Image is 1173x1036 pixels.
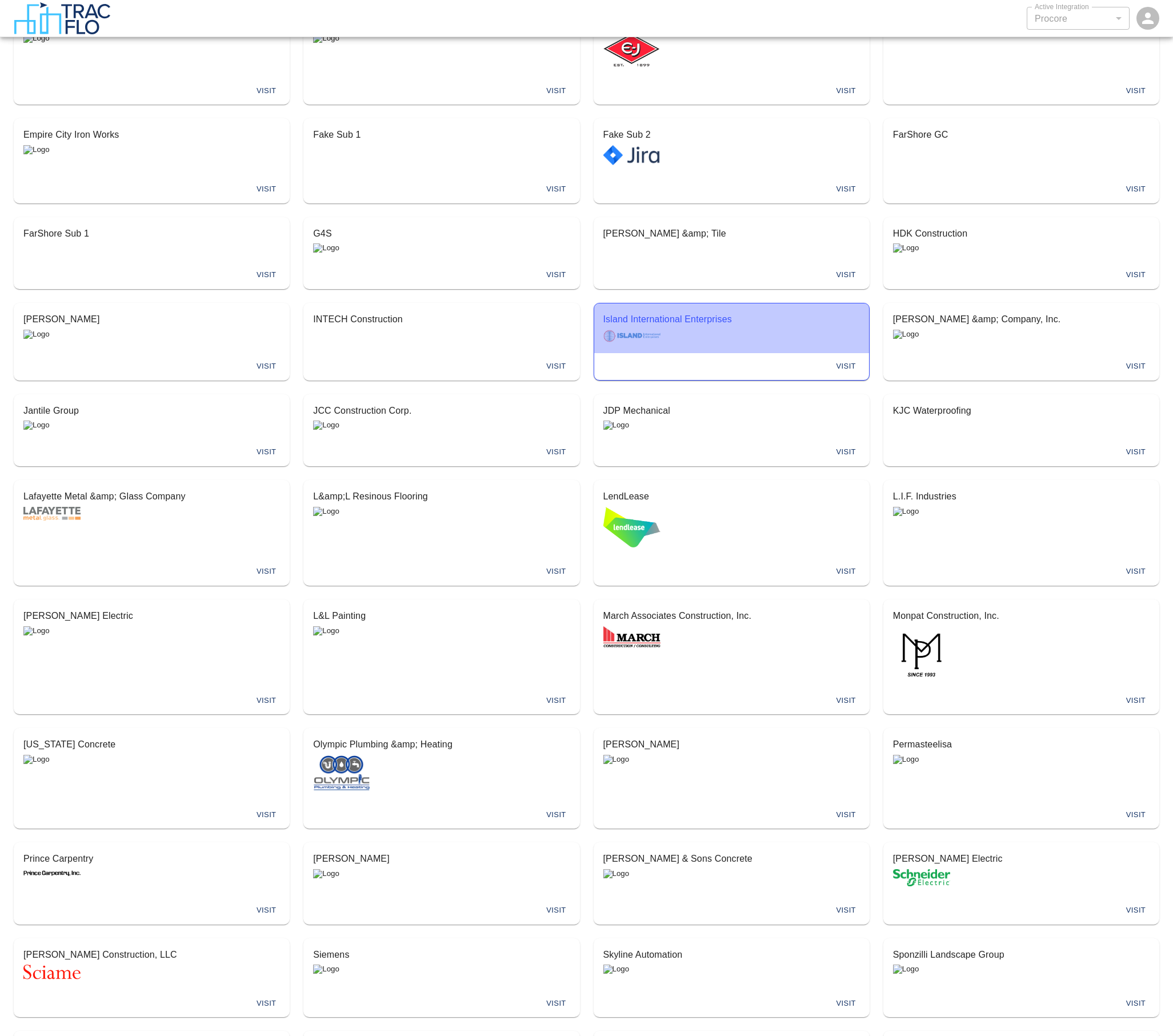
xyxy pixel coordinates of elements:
[594,843,869,897] button: [PERSON_NAME] & Sons ConcreteLogo
[594,218,869,262] button: [PERSON_NAME] &amp; Tile
[1118,806,1154,824] button: Visit
[603,227,860,241] p: [PERSON_NAME] &amp; Tile
[248,181,285,198] button: Visit
[313,507,339,516] img: Logo
[603,34,660,67] img: Logo
[313,852,570,866] p: [PERSON_NAME]
[893,313,1150,326] p: [PERSON_NAME] &amp; Company, Inc.
[14,481,289,558] button: Lafayette Metal &amp; Glass CompanyLogo
[14,939,289,990] button: [PERSON_NAME] Construction, LLCLogo
[313,869,339,878] img: Logo
[313,243,339,253] img: Logo
[828,266,864,284] button: Visit
[893,128,1150,142] p: FarShore GC
[14,729,289,801] button: [US_STATE] ConcreteLogo
[1116,981,1173,1036] div: Chat Widget
[313,421,339,430] img: Logo
[1118,181,1154,198] button: Visit
[23,965,81,979] img: Logo
[603,626,660,648] img: Logo
[893,507,919,516] img: Logo
[884,843,1159,897] button: [PERSON_NAME] ElectricLogo
[893,490,1150,503] p: L.I.F. Industries
[603,948,860,962] p: Skyline Automation
[304,939,579,990] button: SiemensLogo
[828,806,864,824] button: Visit
[538,995,575,1013] button: Visit
[23,128,280,142] p: Empire City Iron Works
[603,404,860,418] p: JDP Mechanical
[828,82,864,100] button: Visit
[23,609,280,623] p: [PERSON_NAME] Electric
[884,729,1159,801] button: PermasteelisaLogo
[248,82,285,100] button: Visit
[893,948,1150,962] p: Sponzilli Landscape Group
[14,119,289,176] button: Empire City Iron WorksLogo
[23,421,50,430] img: Logo
[313,404,570,418] p: JCC Construction Corp.
[304,729,579,801] button: Olympic Plumbing &amp; HeatingLogo
[23,626,50,635] img: Logo
[1118,563,1154,581] button: Visit
[893,330,919,339] img: Logo
[313,227,570,241] p: G4S
[23,145,50,154] img: Logo
[603,609,860,623] p: March Associates Construction, Inc.
[603,869,630,878] img: Logo
[23,755,50,764] img: Logo
[313,313,570,326] p: INTECH Construction
[893,965,919,974] img: Logo
[1118,902,1154,919] button: Visit
[304,7,579,77] button: Eastern Millwork, Inc.Logo
[884,7,1159,77] button: Elite Interiors
[828,443,864,461] button: Visit
[884,939,1159,990] button: Sponzilli Landscape GroupLogo
[828,995,864,1013] button: Visit
[594,119,869,176] button: Fake Sub 2Logo
[828,692,864,710] button: Visit
[23,948,280,962] p: [PERSON_NAME] Construction, LLC
[594,481,869,558] button: LendLeaseLogo
[538,563,575,581] button: Visit
[14,395,289,439] button: Jantile GroupLogo
[603,755,630,764] img: Logo
[1035,12,1122,25] div: Procore
[1035,2,1089,11] label: Active Integration
[304,218,579,262] button: G4SLogo
[893,755,919,764] img: Logo
[248,995,285,1013] button: Visit
[893,227,1150,241] p: HDK Construction
[23,330,50,339] img: Logo
[23,227,280,241] p: FarShore Sub 1
[603,507,660,548] img: Logo
[14,7,289,77] button: Delta Sheet MetalLogo
[248,563,285,581] button: Visit
[594,939,869,990] button: Skyline AutomationLogo
[594,395,869,439] button: JDP MechanicalLogo
[313,34,339,43] img: Logo
[893,243,919,253] img: Logo
[603,490,860,503] p: LendLease
[893,404,1150,418] p: KJC Waterproofing
[14,218,289,262] button: FarShore Sub 1
[23,490,280,503] p: Lafayette Metal &amp; Glass Company
[23,852,280,866] p: Prince Carpentry
[603,965,630,974] img: Logo
[884,481,1159,558] button: L.I.F. IndustriesLogo
[23,507,81,521] img: Logo
[828,181,864,198] button: Visit
[603,128,860,142] p: Fake Sub 2
[594,729,869,801] button: [PERSON_NAME]Logo
[594,303,869,353] button: Island International EnterprisesLogo
[248,806,285,824] button: Visit
[304,481,579,558] button: L&amp;L Resinous FlooringLogo
[538,902,575,919] button: Visit
[594,600,869,687] button: March Associates Construction, Inc.Logo
[313,948,570,962] p: Siemens
[14,843,289,897] button: Prince CarpentryLogo
[248,266,285,284] button: Visit
[248,902,285,919] button: Visit
[1118,692,1154,710] button: Visit
[603,145,660,165] img: Logo
[893,852,1150,866] p: [PERSON_NAME] Electric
